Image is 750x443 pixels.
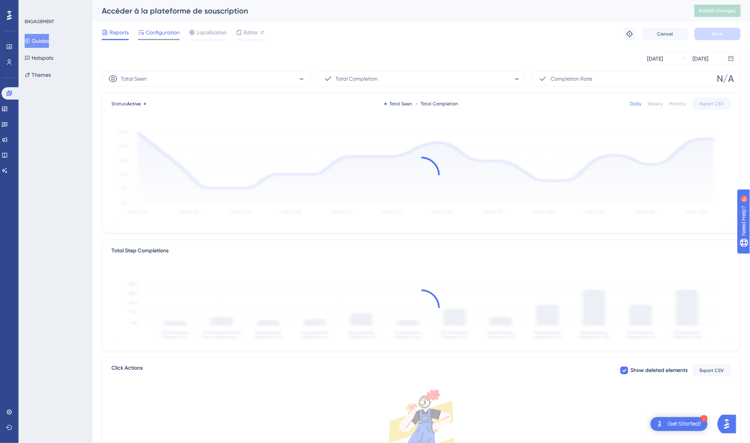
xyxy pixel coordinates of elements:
span: Active [127,101,141,107]
span: Configuration [146,28,180,37]
div: Open Get Started! checklist, remaining modules: 1 [651,417,708,431]
div: ENGAGEMENT [25,19,54,25]
div: Total Completion [416,101,458,107]
button: Save [694,28,741,40]
button: Publish Changes [694,5,741,17]
span: Status: [111,101,141,107]
button: Cancel [642,28,688,40]
span: Click Actions [111,364,143,377]
div: 1 [701,415,708,422]
div: Weekly [647,101,663,107]
button: Themes [25,68,51,82]
div: Accéder à la plateforme de souscription [102,5,675,16]
span: Completion Rate [551,74,592,83]
span: Export CSV [700,367,724,374]
div: Total Seen [384,101,413,107]
span: Need Help? [18,2,48,11]
div: Monthly [669,101,686,107]
div: [DATE] [693,54,709,63]
span: Publish Changes [699,8,736,14]
div: [DATE] [647,54,663,63]
span: Export CSV [700,101,724,107]
button: Hotspots [25,51,53,65]
span: N/A [717,73,734,85]
span: Editor [244,28,258,37]
span: Localization [197,28,227,37]
span: Total Completion [336,74,378,83]
button: Guides [25,34,49,48]
span: Total Seen [121,74,147,83]
span: Reports [110,28,129,37]
span: - [300,73,304,85]
span: Cancel [657,31,673,37]
div: 9+ [52,4,57,10]
div: Get Started! [667,420,701,428]
button: Export CSV [693,364,731,377]
span: - [514,73,519,85]
img: launcher-image-alternative-text [655,419,664,429]
div: Daily [630,101,641,107]
span: Show deleted elements [630,366,688,375]
iframe: UserGuiding AI Assistant Launcher [718,413,741,436]
div: Total Step Completions [111,246,169,255]
button: Export CSV [693,98,731,110]
span: Save [712,31,723,37]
